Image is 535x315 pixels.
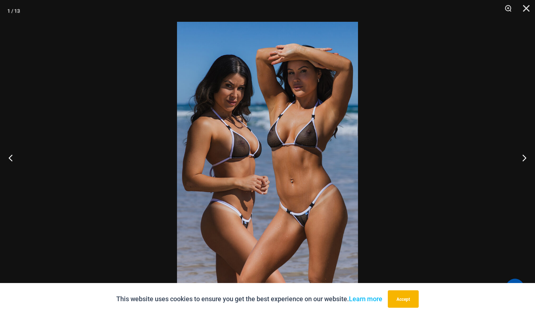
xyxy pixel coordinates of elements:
div: 1 / 13 [7,5,20,16]
button: Accept [388,290,419,308]
p: This website uses cookies to ensure you get the best experience on our website. [116,294,382,304]
a: Learn more [349,295,382,303]
button: Next [508,140,535,176]
img: Top Bum Pack [177,22,358,293]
